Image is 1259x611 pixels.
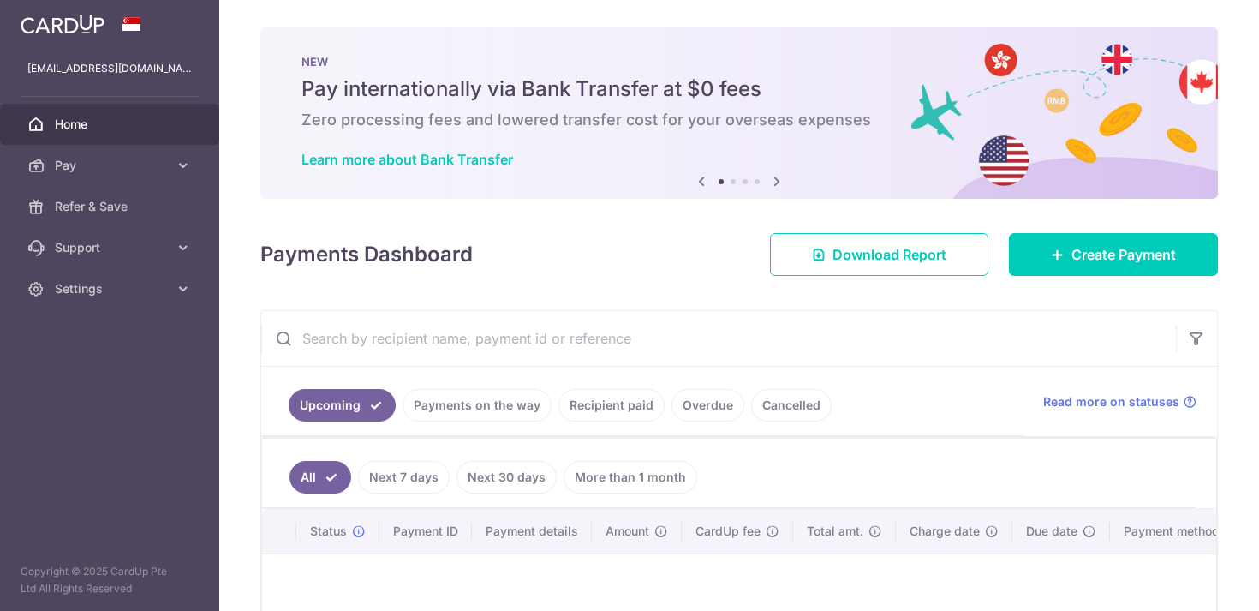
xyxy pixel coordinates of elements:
a: Learn more about Bank Transfer [301,151,513,168]
p: [EMAIL_ADDRESS][DOMAIN_NAME] [27,60,192,77]
span: Home [55,116,168,133]
img: CardUp [21,14,104,34]
a: All [289,461,351,494]
span: Total amt. [807,523,863,540]
th: Payment method [1110,509,1240,554]
h5: Pay internationally via Bank Transfer at $0 fees [301,75,1177,103]
span: Amount [606,523,649,540]
a: Cancelled [751,389,832,422]
img: Bank transfer banner [260,27,1218,199]
a: Next 30 days [456,461,557,494]
a: Overdue [671,389,744,422]
span: Support [55,239,168,256]
a: Next 7 days [358,461,450,494]
span: Create Payment [1071,244,1176,265]
p: NEW [301,55,1177,69]
a: Payments on the way [403,389,552,422]
span: Status [310,523,347,540]
span: Download Report [832,244,946,265]
span: Charge date [910,523,980,540]
a: Recipient paid [558,389,665,422]
th: Payment ID [379,509,472,554]
th: Payment details [472,509,592,554]
span: Settings [55,280,168,297]
input: Search by recipient name, payment id or reference [261,311,1176,366]
a: Download Report [770,233,988,276]
a: Read more on statuses [1043,393,1196,410]
span: CardUp fee [695,523,761,540]
a: Upcoming [289,389,396,422]
span: Refer & Save [55,198,168,215]
h6: Zero processing fees and lowered transfer cost for your overseas expenses [301,110,1177,130]
h4: Payments Dashboard [260,239,473,270]
span: Read more on statuses [1043,393,1179,410]
a: Create Payment [1009,233,1218,276]
span: Due date [1026,523,1077,540]
a: More than 1 month [564,461,697,494]
span: Pay [55,157,168,174]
